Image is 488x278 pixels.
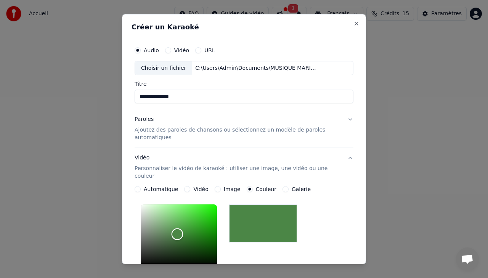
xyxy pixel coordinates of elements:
[135,148,353,186] button: VidéoPersonnaliser le vidéo de karaoké : utiliser une image, une vidéo ou une couleur
[292,186,311,192] label: Galerie
[135,126,341,141] p: Ajoutez des paroles de chansons ou sélectionnez un modèle de paroles automatiques
[174,47,189,53] label: Vidéo
[135,116,154,123] div: Paroles
[224,186,241,192] label: Image
[135,81,353,87] label: Titre
[192,64,322,72] div: C:\Users\Admin\Documents\MUSIQUE MARIAGE\complet.mp3
[141,204,217,267] div: Color
[256,186,276,192] label: Couleur
[135,109,353,148] button: ParolesAjoutez des paroles de chansons ou sélectionnez un modèle de paroles automatiques
[132,23,356,30] h2: Créer un Karaoké
[144,186,178,192] label: Automatique
[135,154,341,180] div: Vidéo
[135,165,341,180] p: Personnaliser le vidéo de karaoké : utiliser une image, une vidéo ou une couleur
[193,186,208,192] label: Vidéo
[135,61,192,75] div: Choisir un fichier
[144,47,159,53] label: Audio
[204,47,215,53] label: URL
